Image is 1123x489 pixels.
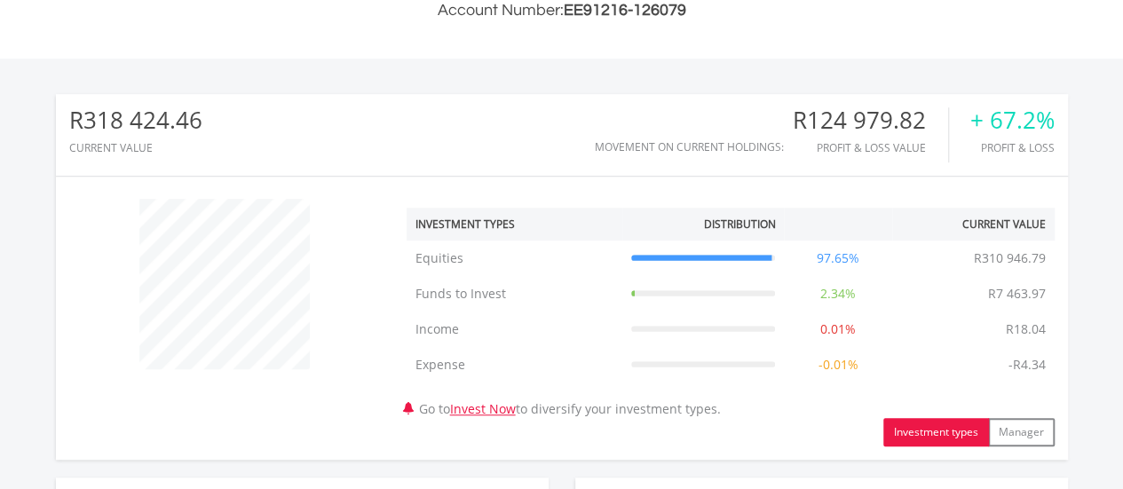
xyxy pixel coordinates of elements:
th: Current Value [892,208,1055,241]
td: Expense [407,347,622,383]
td: R18.04 [997,312,1055,347]
div: Profit & Loss Value [793,142,948,154]
button: Investment types [883,418,989,446]
td: -0.01% [784,347,892,383]
td: R310 946.79 [965,241,1055,276]
td: 97.65% [784,241,892,276]
td: Income [407,312,622,347]
button: Manager [988,418,1055,446]
td: Funds to Invest [407,276,622,312]
td: 2.34% [784,276,892,312]
a: Invest Now [450,400,516,417]
th: Investment Types [407,208,622,241]
td: Equities [407,241,622,276]
div: R124 979.82 [793,107,948,133]
td: 0.01% [784,312,892,347]
div: CURRENT VALUE [69,142,202,154]
div: Go to to diversify your investment types. [393,190,1068,446]
div: + 67.2% [970,107,1055,133]
span: EE91216-126079 [564,2,686,19]
div: Profit & Loss [970,142,1055,154]
td: -R4.34 [1000,347,1055,383]
div: R318 424.46 [69,107,202,133]
td: R7 463.97 [979,276,1055,312]
div: Movement on Current Holdings: [595,141,784,153]
div: Distribution [703,217,775,232]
